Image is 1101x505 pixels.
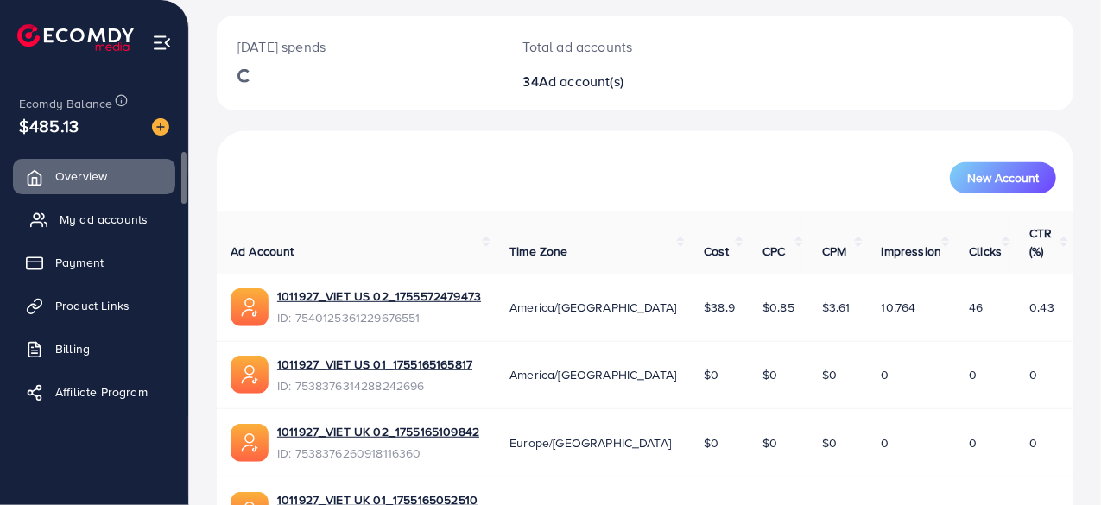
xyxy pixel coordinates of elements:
[55,167,107,185] span: Overview
[950,162,1056,193] button: New Account
[762,243,785,260] span: CPC
[231,424,269,462] img: ic-ads-acc.e4c84228.svg
[822,366,837,383] span: $0
[17,24,134,51] img: logo
[237,36,482,57] p: [DATE] spends
[60,211,148,228] span: My ad accounts
[704,299,735,316] span: $38.9
[762,366,777,383] span: $0
[969,299,983,316] span: 46
[822,299,851,316] span: $3.61
[523,73,696,90] h2: 34
[882,243,942,260] span: Impression
[13,375,175,409] a: Affiliate Program
[13,288,175,323] a: Product Links
[55,383,148,401] span: Affiliate Program
[969,366,977,383] span: 0
[277,356,472,373] a: 1011927_VIET US 01_1755165165817
[19,95,112,112] span: Ecomdy Balance
[152,118,169,136] img: image
[822,434,837,451] span: $0
[231,356,269,394] img: ic-ads-acc.e4c84228.svg
[1029,366,1037,383] span: 0
[704,243,729,260] span: Cost
[1029,224,1052,259] span: CTR (%)
[969,243,1002,260] span: Clicks
[509,299,676,316] span: America/[GEOGRAPHIC_DATA]
[13,245,175,280] a: Payment
[277,287,481,305] a: 1011927_VIET US 02_1755572479473
[13,331,175,366] a: Billing
[13,202,175,237] a: My ad accounts
[967,172,1039,184] span: New Account
[1029,434,1037,451] span: 0
[19,113,79,138] span: $485.13
[277,445,479,462] span: ID: 7538376260918116360
[882,299,916,316] span: 10,764
[277,377,472,395] span: ID: 7538376314288242696
[882,434,889,451] span: 0
[762,299,794,316] span: $0.85
[822,243,846,260] span: CPM
[509,243,567,260] span: Time Zone
[152,33,172,53] img: menu
[704,366,718,383] span: $0
[523,36,696,57] p: Total ad accounts
[231,288,269,326] img: ic-ads-acc.e4c84228.svg
[55,297,130,314] span: Product Links
[55,340,90,357] span: Billing
[509,434,671,451] span: Europe/[GEOGRAPHIC_DATA]
[704,434,718,451] span: $0
[539,72,623,91] span: Ad account(s)
[55,254,104,271] span: Payment
[277,423,479,440] a: 1011927_VIET UK 02_1755165109842
[277,309,481,326] span: ID: 7540125361229676551
[882,366,889,383] span: 0
[1029,299,1054,316] span: 0.43
[231,243,294,260] span: Ad Account
[13,159,175,193] a: Overview
[509,366,676,383] span: America/[GEOGRAPHIC_DATA]
[969,434,977,451] span: 0
[762,434,777,451] span: $0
